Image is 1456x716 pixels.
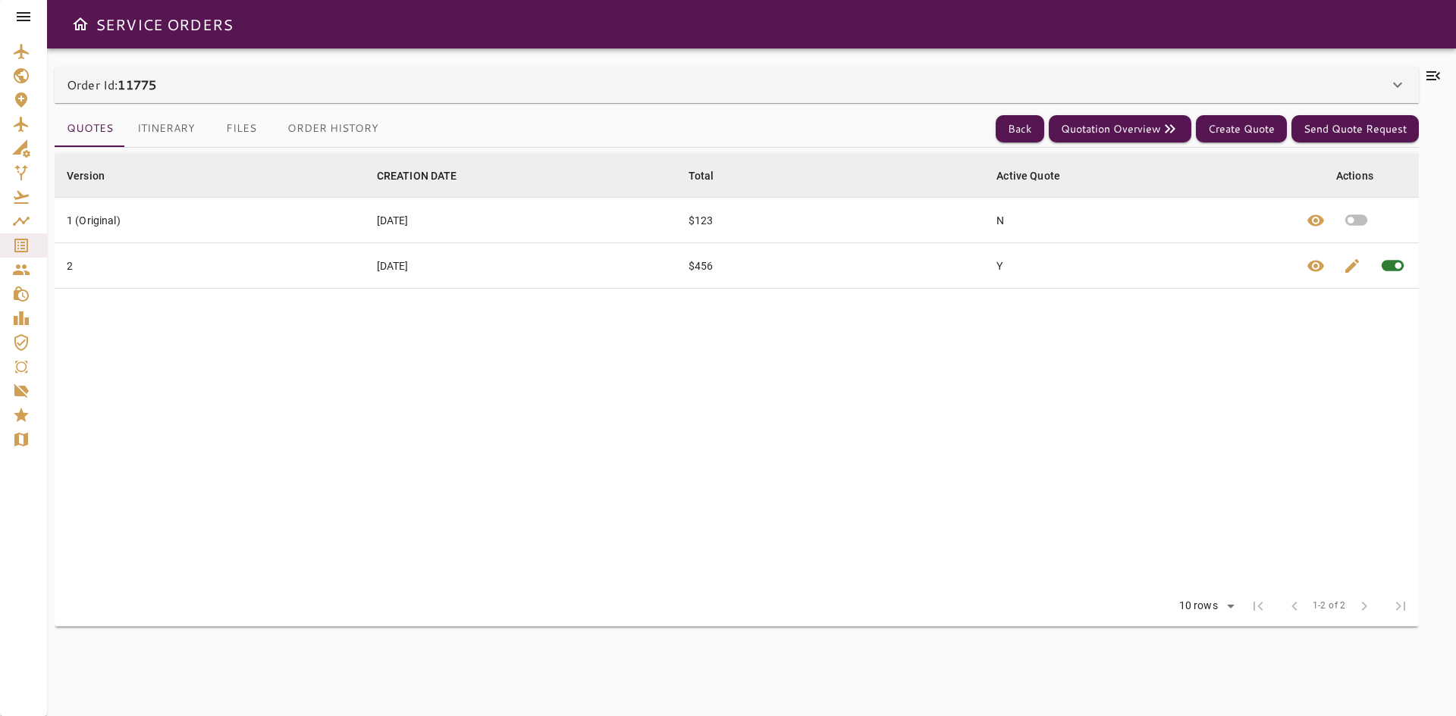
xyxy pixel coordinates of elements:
[67,167,124,185] span: Version
[1307,211,1325,230] span: visibility
[365,198,676,243] td: [DATE]
[996,167,1060,185] div: Active Quote
[365,243,676,289] td: [DATE]
[1175,599,1222,612] div: 10 rows
[984,198,1294,243] td: N
[1346,588,1382,624] span: Next Page
[1276,588,1313,624] span: Previous Page
[55,111,391,147] div: basic tabs example
[1370,243,1415,288] span: This quote is already active
[67,167,105,185] div: Version
[1169,595,1240,618] div: 10 rows
[377,167,457,185] div: CREATION DATE
[1291,115,1419,143] button: Send Quote Request
[676,198,985,243] td: $123
[996,167,1080,185] span: Active Quote
[96,12,233,36] h6: SERVICE ORDERS
[207,111,275,147] button: Files
[55,67,1419,103] div: Order Id:11775
[689,167,734,185] span: Total
[275,111,391,147] button: Order History
[676,243,985,289] td: $456
[65,9,96,39] button: Open drawer
[1313,599,1346,614] span: 1-2 of 2
[1196,115,1287,143] button: Create Quote
[984,243,1294,289] td: Y
[996,115,1044,143] button: Back
[1334,243,1370,288] button: Edit quote
[1298,243,1334,288] button: View quote details
[1307,257,1325,275] span: visibility
[55,198,365,243] td: 1 (Original)
[55,243,365,289] td: 2
[67,76,156,94] p: Order Id:
[1298,198,1334,242] button: View quote details
[125,111,207,147] button: Itinerary
[689,167,714,185] div: Total
[1240,588,1276,624] span: First Page
[377,167,477,185] span: CREATION DATE
[1049,115,1191,143] button: Quotation Overview
[1343,257,1361,275] span: edit
[1334,198,1379,242] button: Set quote as active quote
[118,76,156,93] b: 11775
[1382,588,1419,624] span: Last Page
[55,111,125,147] button: Quotes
